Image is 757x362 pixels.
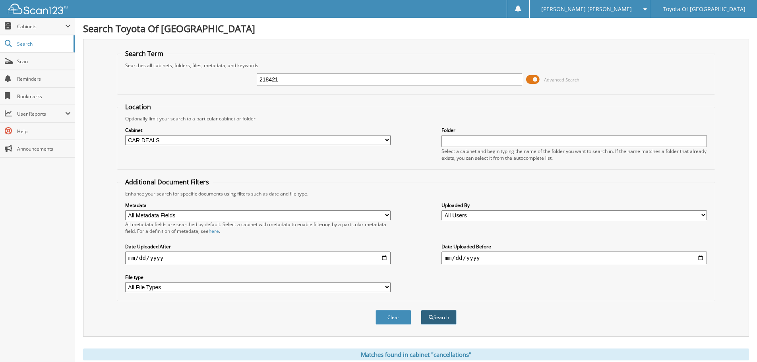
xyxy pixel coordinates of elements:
[717,324,757,362] iframe: Chat Widget
[544,77,579,83] span: Advanced Search
[83,348,749,360] div: Matches found in cabinet "cancellations"
[541,7,632,12] span: [PERSON_NAME] [PERSON_NAME]
[125,202,391,209] label: Metadata
[121,115,711,122] div: Optionally limit your search to a particular cabinet or folder
[17,93,71,100] span: Bookmarks
[125,127,391,134] label: Cabinet
[125,274,391,281] label: File type
[121,62,711,69] div: Searches all cabinets, folders, files, metadata, and keywords
[17,58,71,65] span: Scan
[421,310,457,325] button: Search
[125,252,391,264] input: start
[8,4,68,14] img: scan123-logo-white.svg
[663,7,745,12] span: Toyota Of [GEOGRAPHIC_DATA]
[17,110,65,117] span: User Reports
[121,178,213,186] legend: Additional Document Filters
[17,75,71,82] span: Reminders
[125,243,391,250] label: Date Uploaded After
[121,103,155,111] legend: Location
[17,128,71,135] span: Help
[17,41,70,47] span: Search
[209,228,219,234] a: here
[441,148,707,161] div: Select a cabinet and begin typing the name of the folder you want to search in. If the name match...
[125,221,391,234] div: All metadata fields are searched by default. Select a cabinet with metadata to enable filtering b...
[441,252,707,264] input: end
[441,243,707,250] label: Date Uploaded Before
[441,127,707,134] label: Folder
[83,22,749,35] h1: Search Toyota Of [GEOGRAPHIC_DATA]
[121,49,167,58] legend: Search Term
[17,145,71,152] span: Announcements
[121,190,711,197] div: Enhance your search for specific documents using filters such as date and file type.
[441,202,707,209] label: Uploaded By
[17,23,65,30] span: Cabinets
[376,310,411,325] button: Clear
